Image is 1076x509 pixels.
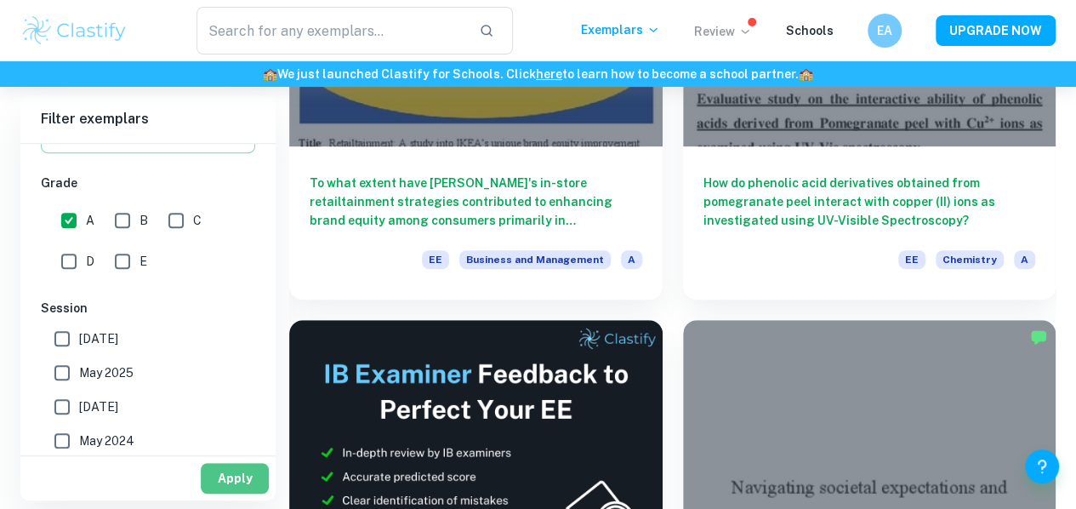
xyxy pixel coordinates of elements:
[196,7,465,54] input: Search for any exemplars...
[868,14,902,48] button: EA
[193,211,202,230] span: C
[1014,250,1035,269] span: A
[201,463,269,494] button: Apply
[459,250,611,269] span: Business and Management
[79,397,118,416] span: [DATE]
[694,22,752,41] p: Review
[898,250,925,269] span: EE
[79,329,118,348] span: [DATE]
[799,67,813,81] span: 🏫
[936,250,1004,269] span: Chemistry
[581,20,660,39] p: Exemplars
[621,250,642,269] span: A
[20,14,128,48] img: Clastify logo
[310,174,642,230] h6: To what extent have [PERSON_NAME]'s in-store retailtainment strategies contributed to enhancing b...
[936,15,1056,46] button: UPGRADE NOW
[875,21,895,40] h6: EA
[86,211,94,230] span: A
[139,211,148,230] span: B
[536,67,562,81] a: here
[1030,329,1047,346] img: Marked
[1025,449,1059,483] button: Help and Feedback
[20,95,276,143] h6: Filter exemplars
[786,24,834,37] a: Schools
[3,65,1073,83] h6: We just launched Clastify for Schools. Click to learn how to become a school partner.
[139,252,147,271] span: E
[79,363,134,382] span: May 2025
[703,174,1036,230] h6: How do phenolic acid derivatives obtained from pomegranate peel interact with copper (II) ions as...
[79,432,134,450] span: May 2024
[263,67,277,81] span: 🏫
[41,299,255,317] h6: Session
[86,252,94,271] span: D
[422,250,449,269] span: EE
[41,174,255,192] h6: Grade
